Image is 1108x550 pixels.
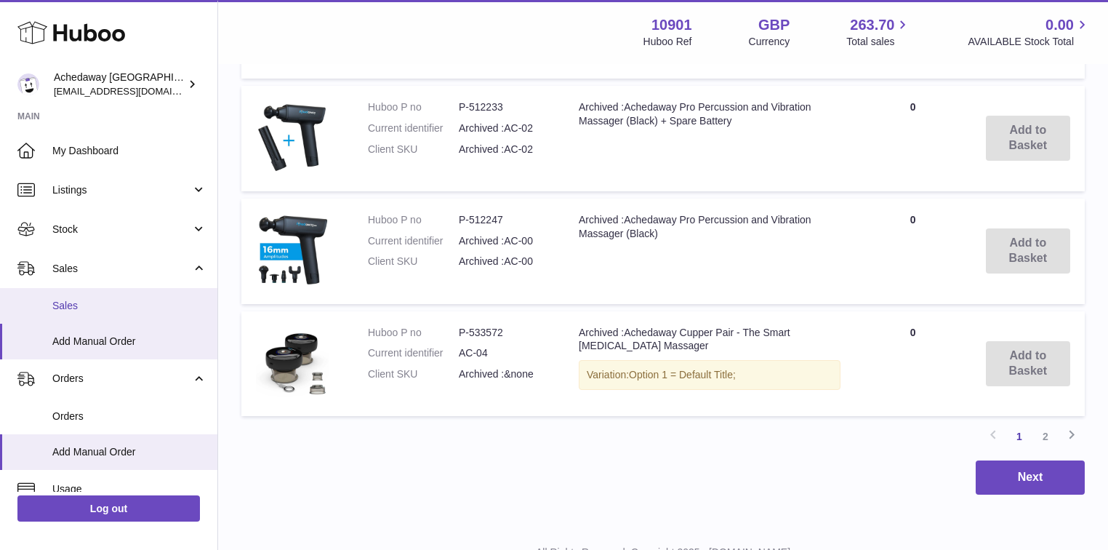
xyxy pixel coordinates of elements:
[368,255,459,268] dt: Client SKU
[368,143,459,156] dt: Client SKU
[52,144,206,158] span: My Dashboard
[459,234,550,248] dd: Archived :AC-00
[368,100,459,114] dt: Huboo P no
[54,71,185,98] div: Achedaway [GEOGRAPHIC_DATA]
[968,15,1091,49] a: 0.00 AVAILABLE Stock Total
[256,326,329,399] img: Archived :Achedaway Cupper Pair - The Smart Cupping Therapy Massager
[52,223,191,236] span: Stock
[459,213,550,227] dd: P-512247
[52,482,206,496] span: Usage
[651,15,692,35] strong: 10901
[579,360,840,390] div: Variation:
[256,100,329,173] img: Archived :Achedaway Pro Percussion and Vibration Massager (Black) + Spare Battery
[368,367,459,381] dt: Client SKU
[52,410,206,423] span: Orders
[1006,423,1032,450] a: 1
[17,73,39,95] img: admin@newpb.co.uk
[1032,423,1059,450] a: 2
[459,367,550,381] dd: Archived :&none
[459,326,550,340] dd: P-533572
[846,35,911,49] span: Total sales
[643,35,692,49] div: Huboo Ref
[850,15,894,35] span: 263.70
[758,15,790,35] strong: GBP
[52,335,206,348] span: Add Manual Order
[52,183,191,197] span: Listings
[846,15,911,49] a: 263.70 Total sales
[368,121,459,135] dt: Current identifier
[54,85,214,97] span: [EMAIL_ADDRESS][DOMAIN_NAME]
[855,199,971,304] td: 0
[368,326,459,340] dt: Huboo P no
[629,369,736,380] span: Option 1 = Default Title;
[459,346,550,360] dd: AC-04
[368,213,459,227] dt: Huboo P no
[749,35,790,49] div: Currency
[459,143,550,156] dd: Archived :AC-02
[976,461,1085,495] button: Next
[459,255,550,268] dd: Archived :AC-00
[256,213,329,286] img: Archived :Achedaway Pro Percussion and Vibration Massager (Black)
[564,199,855,304] td: Archived :Achedaway Pro Percussion and Vibration Massager (Black)
[52,372,191,386] span: Orders
[52,445,206,459] span: Add Manual Order
[459,121,550,135] dd: Archived :AC-02
[1045,15,1074,35] span: 0.00
[52,299,206,313] span: Sales
[459,100,550,114] dd: P-512233
[564,311,855,417] td: Archived :Achedaway Cupper Pair - The Smart [MEDICAL_DATA] Massager
[17,495,200,522] a: Log out
[968,35,1091,49] span: AVAILABLE Stock Total
[52,262,191,276] span: Sales
[368,346,459,360] dt: Current identifier
[855,86,971,191] td: 0
[564,86,855,191] td: Archived :Achedaway Pro Percussion and Vibration Massager (Black) + Spare Battery
[368,234,459,248] dt: Current identifier
[855,311,971,417] td: 0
